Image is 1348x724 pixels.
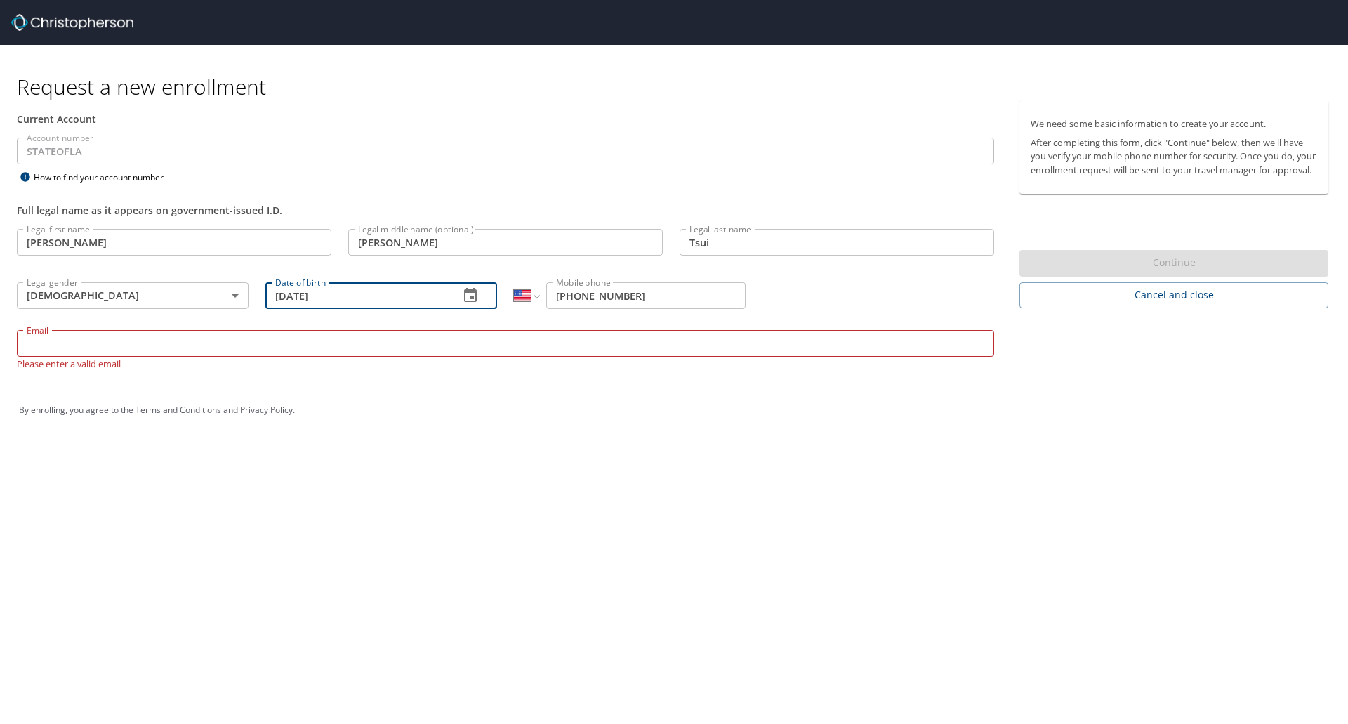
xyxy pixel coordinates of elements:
div: Full legal name as it appears on government-issued I.D. [17,203,994,218]
div: [DEMOGRAPHIC_DATA] [17,282,249,309]
input: Enter phone number [546,282,746,309]
div: Current Account [17,112,994,126]
a: Terms and Conditions [136,404,221,416]
img: cbt logo [11,14,133,31]
p: After completing this form, click "Continue" below, then we'll have you verify your mobile phone ... [1031,136,1317,177]
div: How to find your account number [17,169,192,186]
a: Privacy Policy [240,404,293,416]
h1: Request a new enrollment [17,73,1340,100]
p: We need some basic information to create your account. [1031,117,1317,131]
p: Please enter a valid email [17,357,994,370]
button: Cancel and close [1019,282,1328,308]
div: By enrolling, you agree to the and . [19,393,1329,428]
input: MM/DD/YYYY [265,282,448,309]
span: Cancel and close [1031,287,1317,304]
